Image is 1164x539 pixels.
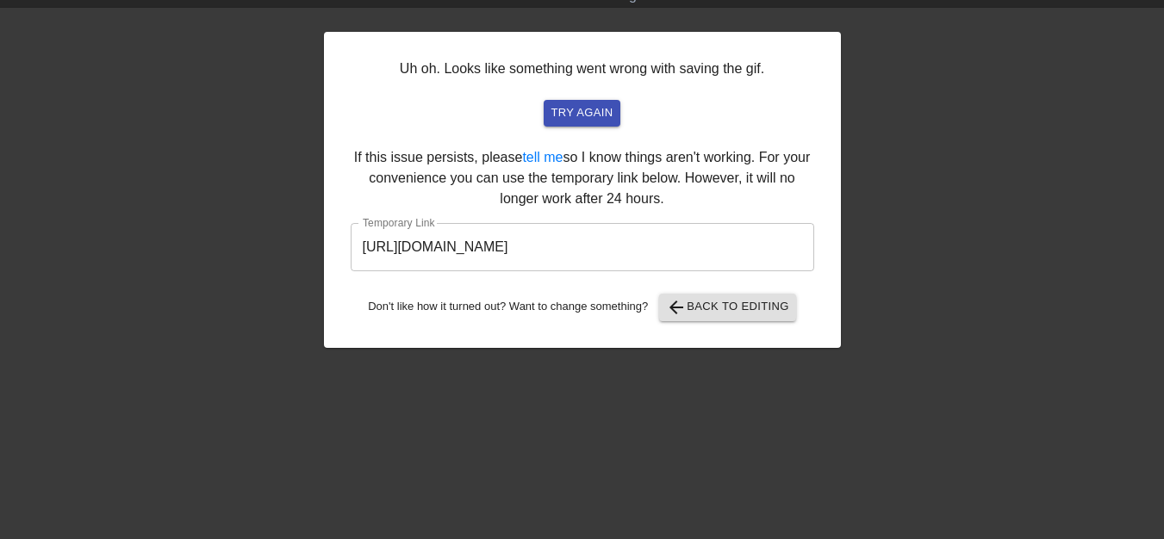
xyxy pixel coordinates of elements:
[666,297,687,318] span: arrow_back
[666,297,789,318] span: Back to Editing
[522,150,563,164] a: tell me
[324,32,841,348] div: Uh oh. Looks like something went wrong with saving the gif. If this issue persists, please so I k...
[544,100,619,127] button: try again
[659,294,796,321] button: Back to Editing
[551,103,613,123] span: try again
[351,294,814,321] div: Don't like how it turned out? Want to change something?
[351,223,814,271] input: bare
